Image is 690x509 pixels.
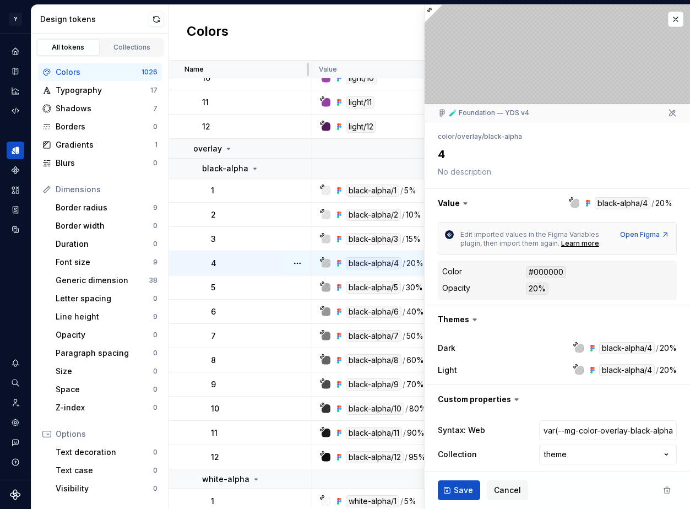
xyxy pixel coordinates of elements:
[402,281,405,294] div: /
[211,355,216,366] p: 8
[7,201,24,219] a: Storybook stories
[56,220,153,231] div: Border width
[56,158,153,169] div: Blurs
[346,354,401,366] div: black-alpha/8
[346,185,399,197] div: black-alpha/1
[7,102,24,120] a: Code automation
[56,311,153,322] div: Line height
[454,485,473,496] span: Save
[406,281,423,294] div: 30%
[153,221,157,230] div: 0
[153,258,157,267] div: 9
[187,23,229,42] h2: Colors
[40,14,149,25] div: Design tokens
[153,466,157,475] div: 0
[211,496,214,507] p: 1
[51,199,162,216] a: Border radius9
[211,379,216,390] p: 9
[38,154,162,172] a: Blurs0
[51,381,162,398] a: Space0
[105,43,160,52] div: Collections
[438,109,529,117] div: 🧪 Foundation — YDS v4
[211,427,218,438] p: 11
[51,290,162,307] a: Letter spacing0
[149,276,157,285] div: 38
[153,122,157,131] div: 0
[56,121,153,132] div: Borders
[487,480,528,500] button: Cancel
[346,233,401,245] div: black-alpha/3
[56,329,153,340] div: Opacity
[7,161,24,179] a: Components
[202,474,249,485] p: white-alpha
[7,394,24,411] div: Invite team
[184,65,204,74] p: Name
[38,63,162,81] a: Colors1026
[153,385,157,394] div: 0
[404,495,416,507] div: 5%
[202,97,209,108] p: 11
[656,342,659,354] div: /
[599,342,655,354] div: black-alpha/4
[346,495,399,507] div: white-alpha/1
[153,331,157,339] div: 0
[599,239,601,247] span: .
[51,235,162,253] a: Duration0
[153,349,157,358] div: 0
[406,354,424,366] div: 60%
[346,209,401,221] div: black-alpha/2
[142,68,157,77] div: 1026
[10,489,21,500] svg: Supernova Logo
[56,465,153,476] div: Text case
[51,326,162,344] a: Opacity0
[56,139,155,150] div: Gradients
[51,308,162,326] a: Line height9
[56,366,153,377] div: Size
[56,85,150,96] div: Typography
[51,443,162,461] a: Text decoration0
[406,306,424,318] div: 40%
[455,132,457,140] li: /
[7,221,24,239] a: Data sources
[56,348,153,359] div: Paragraph spacing
[406,233,421,245] div: 15%
[620,230,670,239] div: Open Figma
[346,121,376,133] div: light/12
[153,159,157,167] div: 0
[51,272,162,289] a: Generic dimension38
[346,378,401,391] div: black-alpha/9
[51,480,162,497] a: Visibility0
[56,184,157,195] div: Dimensions
[406,257,423,269] div: 20%
[403,378,405,391] div: /
[56,103,153,114] div: Shadows
[656,364,659,376] div: /
[7,62,24,80] a: Documentation
[438,425,485,436] label: Syntax: Web
[660,364,677,376] div: 20%
[494,485,521,496] span: Cancel
[482,132,484,140] li: /
[153,403,157,412] div: 0
[346,281,401,294] div: black-alpha/5
[51,462,162,479] a: Text case0
[211,209,216,220] p: 2
[403,330,405,342] div: /
[438,132,455,140] li: color
[402,209,405,221] div: /
[41,43,96,52] div: All tokens
[406,378,424,391] div: 70%
[526,266,566,278] div: #000000
[51,217,162,235] a: Border width0
[457,132,482,140] li: overlay
[7,42,24,60] div: Home
[7,374,24,392] button: Search ⌘K
[438,449,477,460] label: Collection
[56,293,153,304] div: Letter spacing
[38,100,162,117] a: Shadows7
[56,447,153,458] div: Text decoration
[403,306,405,318] div: /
